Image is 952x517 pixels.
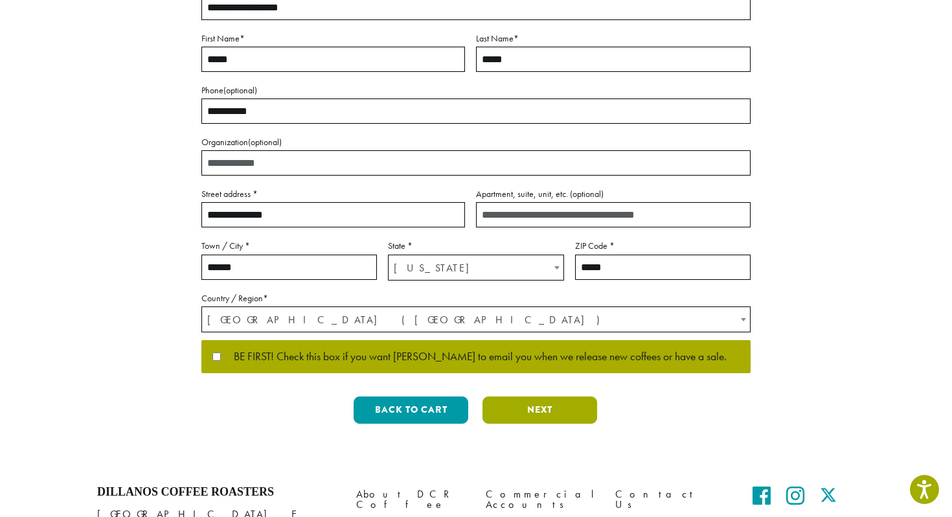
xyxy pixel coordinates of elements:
[201,30,465,47] label: First Name
[356,485,466,513] a: About DCR Coffee
[201,306,751,332] span: Country / Region
[97,485,337,500] h4: Dillanos Coffee Roasters
[201,238,377,254] label: Town / City
[248,136,282,148] span: (optional)
[221,351,727,363] span: BE FIRST! Check this box if you want [PERSON_NAME] to email you when we release new coffees or ha...
[615,485,725,513] a: Contact Us
[201,134,751,150] label: Organization
[476,186,751,202] label: Apartment, suite, unit, etc.
[575,238,751,254] label: ZIP Code
[354,396,468,424] button: Back to cart
[486,485,596,513] a: Commercial Accounts
[201,186,465,202] label: Street address
[223,84,257,96] span: (optional)
[202,307,750,332] span: United States (US)
[388,255,563,281] span: State
[389,255,563,281] span: Texas
[212,352,221,361] input: BE FIRST! Check this box if you want [PERSON_NAME] to email you when we release new coffees or ha...
[482,396,597,424] button: Next
[476,30,751,47] label: Last Name
[570,188,604,200] span: (optional)
[388,238,563,254] label: State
